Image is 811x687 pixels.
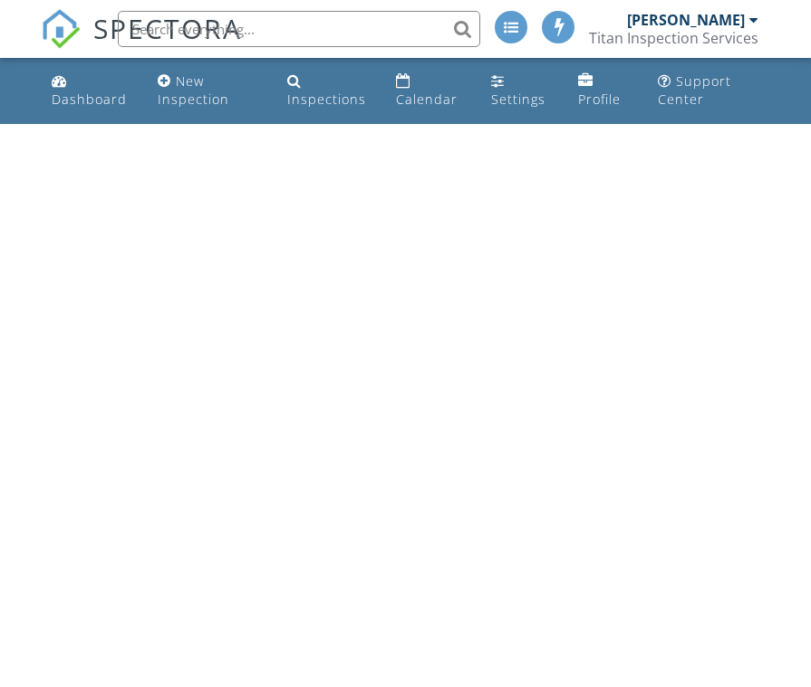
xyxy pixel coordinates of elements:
div: Dashboard [52,91,127,108]
div: Profile [578,91,621,108]
a: New Inspection [150,65,266,117]
a: Calendar [389,65,468,117]
div: [PERSON_NAME] [627,11,745,29]
div: Inspections [287,91,366,108]
div: Settings [491,91,545,108]
span: SPECTORA [93,9,242,47]
a: Inspections [280,65,374,117]
input: Search everything... [118,11,480,47]
div: Support Center [658,72,731,108]
a: Profile [571,65,635,117]
img: The Best Home Inspection Software - Spectora [41,9,81,49]
a: SPECTORA [41,24,242,62]
a: Dashboard [44,65,137,117]
div: New Inspection [158,72,229,108]
div: Calendar [396,91,458,108]
a: Settings [484,65,557,117]
a: Support Center [651,65,768,117]
div: Titan Inspection Services [589,29,758,47]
